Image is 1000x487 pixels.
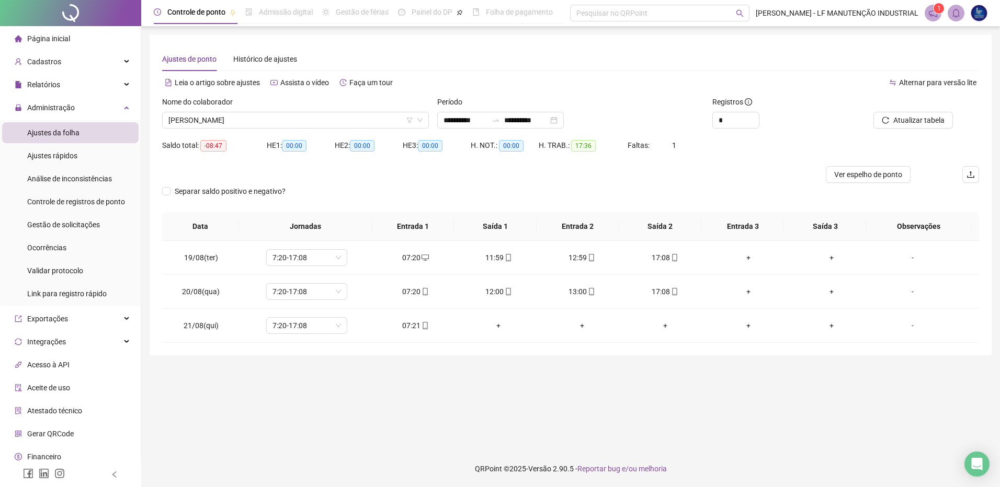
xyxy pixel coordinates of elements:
div: - [882,320,944,331]
div: 11:59 [465,252,532,263]
span: mobile [587,288,595,295]
span: [PERSON_NAME] - LF MANUTENÇÃO INDUSTRIAL [756,7,918,19]
span: file [15,81,22,88]
span: dashboard [398,8,405,16]
div: - [882,252,944,263]
span: history [339,79,347,86]
span: Administração [27,103,75,112]
span: Histórico de ajustes [233,55,297,63]
span: Gestão de solicitações [27,221,100,229]
span: mobile [421,322,429,329]
span: youtube [270,79,278,86]
span: solution [15,407,22,414]
span: Versão [528,465,551,473]
span: down [417,117,423,123]
div: + [465,320,532,331]
span: 20/08(qua) [182,287,220,296]
span: home [15,35,22,42]
th: Saída 2 [619,212,702,241]
div: + [632,320,698,331]
span: pushpin [230,9,236,16]
span: Controle de registros de ponto [27,198,125,206]
span: Exportações [27,315,68,323]
span: Ver espelho de ponto [834,169,902,180]
div: 07:21 [382,320,449,331]
span: GABRIEL FARIAS DA SILVA [168,112,423,128]
span: Faltas: [628,141,651,149]
span: left [111,471,118,478]
div: + [798,252,865,263]
span: 00:00 [350,140,374,152]
span: mobile [670,254,678,261]
div: 13:00 [549,286,615,297]
span: 7:20-17:08 [272,284,341,299]
th: Observações [866,212,971,241]
div: + [798,286,865,297]
span: mobile [504,288,512,295]
span: Folha de pagamento [486,8,553,16]
span: Registros [712,96,752,108]
span: Controle de ponto [167,8,225,16]
span: api [15,361,22,368]
span: clock-circle [154,8,161,16]
span: Relatórios [27,80,60,89]
span: Validar protocolo [27,266,83,275]
span: mobile [670,288,678,295]
label: Nome do colaborador [162,96,240,108]
span: Painel do DP [412,8,452,16]
span: instagram [54,468,65,479]
span: file-text [165,79,172,86]
div: + [715,320,781,331]
th: Entrada 3 [701,212,784,241]
span: audit [15,384,22,391]
div: 12:59 [549,252,615,263]
span: Ajustes da folha [27,129,79,137]
span: lock [15,104,22,111]
span: Cadastros [27,57,61,66]
div: + [798,320,865,331]
span: Atualizar tabela [893,114,945,126]
span: 17:36 [571,140,596,152]
span: bell [951,8,961,18]
span: Página inicial [27,34,70,43]
span: desktop [421,254,429,261]
span: facebook [23,468,33,479]
span: user-add [15,58,22,65]
span: Análise de inconsistências [27,175,112,183]
span: dollar [15,453,22,460]
span: Assista o vídeo [280,78,329,87]
div: Open Intercom Messenger [964,451,990,477]
span: Ajustes rápidos [27,152,77,160]
span: pushpin [457,9,463,16]
span: Atestado técnico [27,407,82,415]
span: Leia o artigo sobre ajustes [175,78,260,87]
span: 21/08(qui) [184,321,219,330]
span: Link para registro rápido [27,289,107,298]
sup: 1 [934,3,944,14]
span: 19/08(ter) [184,253,218,262]
div: + [715,252,781,263]
div: 17:08 [632,252,698,263]
div: HE 1: [267,140,335,152]
span: sun [322,8,329,16]
span: Observações [874,221,963,232]
div: H. TRAB.: [539,140,628,152]
span: search [736,9,744,17]
span: 00:00 [282,140,306,152]
div: H. NOT.: [471,140,539,152]
span: notification [928,8,938,18]
button: Atualizar tabela [873,112,953,129]
th: Entrada 2 [537,212,619,241]
span: to [492,116,500,124]
div: + [715,286,781,297]
div: Saldo total: [162,140,267,152]
div: 12:00 [465,286,532,297]
div: 07:20 [382,286,449,297]
label: Período [437,96,469,108]
th: Saída 1 [454,212,537,241]
span: Separar saldo positivo e negativo? [171,185,290,197]
span: 1 [672,141,676,149]
span: swap [889,79,896,86]
span: Integrações [27,338,66,346]
footer: QRPoint © 2025 - 2.90.5 - [141,450,1000,487]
